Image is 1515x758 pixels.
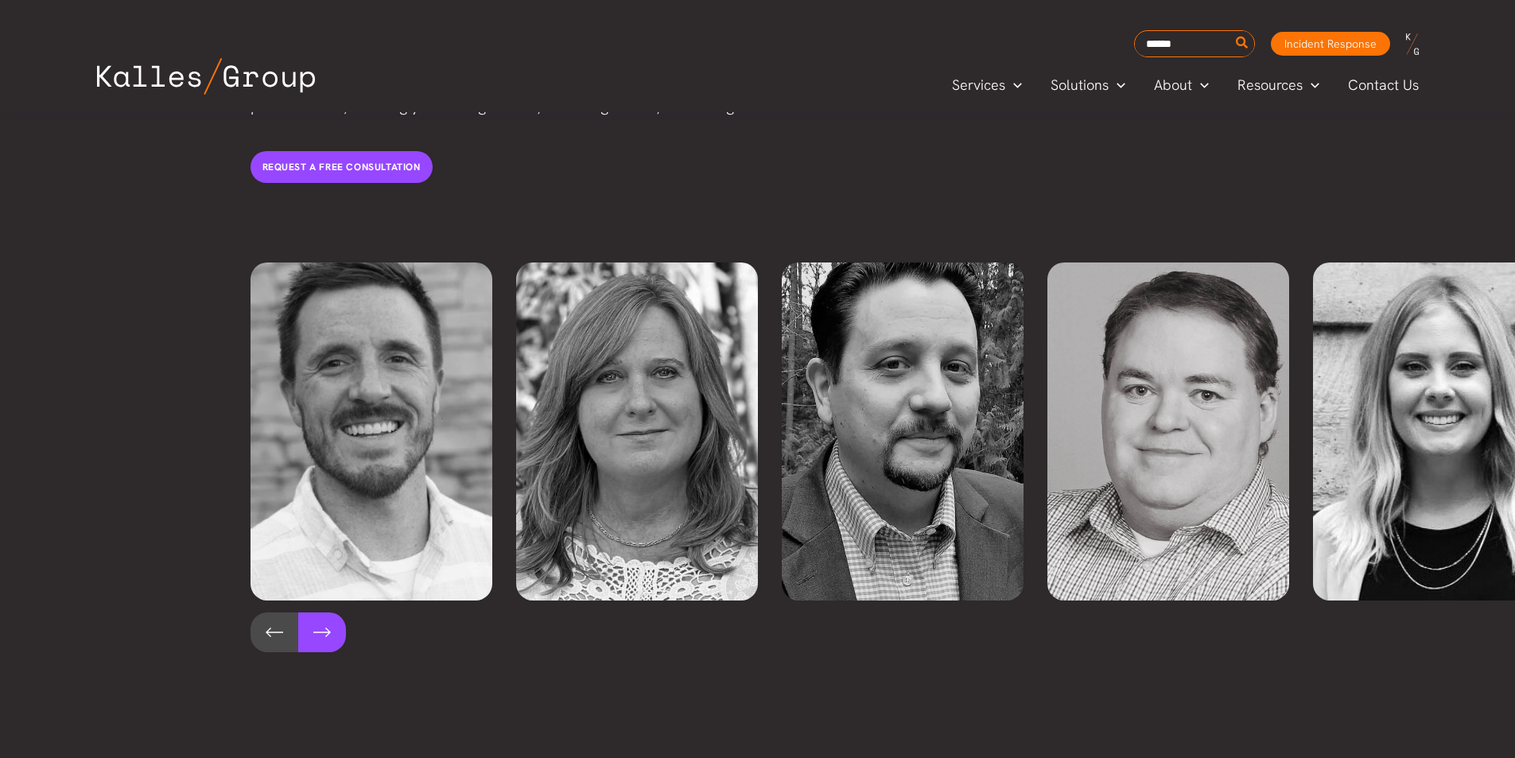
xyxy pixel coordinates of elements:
span: Services [952,73,1005,97]
img: Kalles Group [97,58,315,95]
span: Menu Toggle [1005,73,1022,97]
a: ServicesMenu Toggle [938,73,1036,97]
button: Search [1233,31,1253,56]
span: Contact Us [1348,73,1419,97]
a: Request a free consultation [251,151,433,183]
nav: Primary Site Navigation [938,72,1434,98]
a: ResourcesMenu Toggle [1223,73,1334,97]
span: Request a free consultation [262,161,421,173]
a: AboutMenu Toggle [1140,73,1223,97]
span: About [1154,73,1192,97]
span: Solutions [1051,73,1109,97]
span: Menu Toggle [1109,73,1125,97]
span: Resources [1237,73,1303,97]
a: Contact Us [1334,73,1435,97]
a: SolutionsMenu Toggle [1036,73,1140,97]
span: Menu Toggle [1303,73,1319,97]
a: Incident Response [1271,32,1390,56]
span: Menu Toggle [1192,73,1209,97]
